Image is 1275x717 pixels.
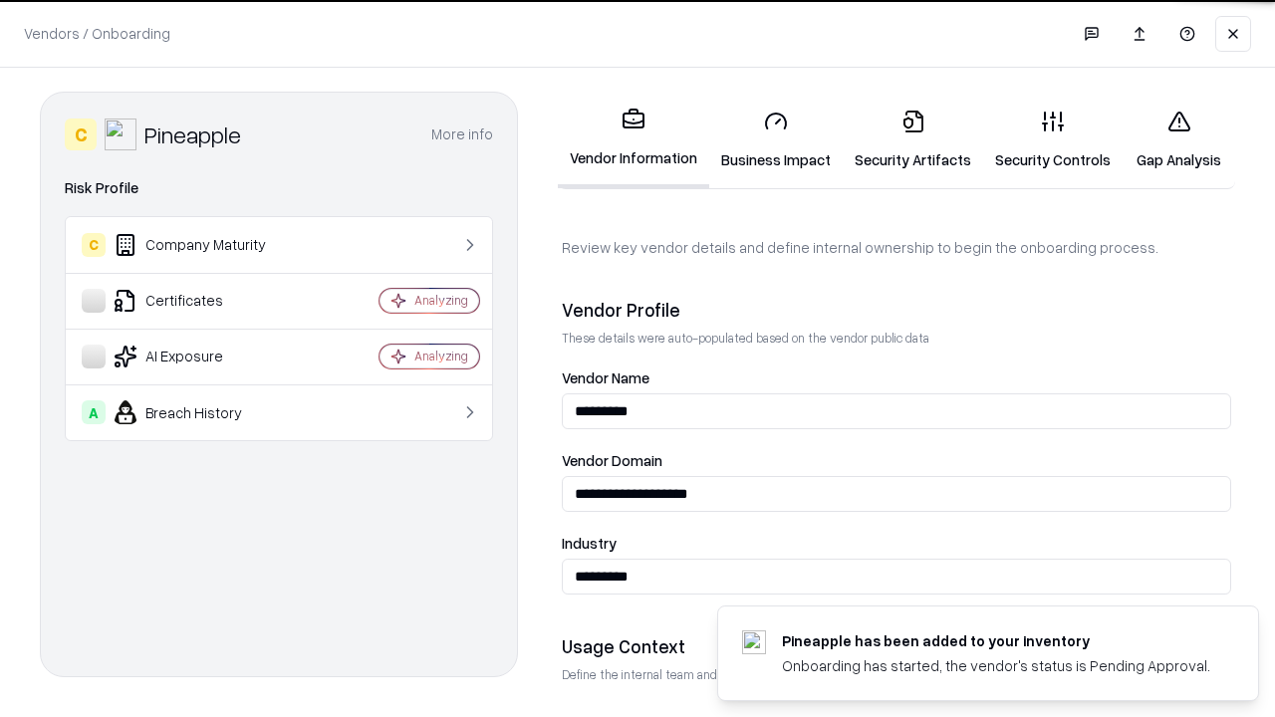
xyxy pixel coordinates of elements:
div: Vendor Profile [562,298,1231,322]
div: C [65,119,97,150]
a: Security Artifacts [843,94,983,186]
div: Analyzing [414,348,468,364]
img: Pineapple [105,119,136,150]
img: pineappleenergy.com [742,630,766,654]
div: Certificates [82,289,320,313]
p: Review key vendor details and define internal ownership to begin the onboarding process. [562,237,1231,258]
div: Risk Profile [65,176,493,200]
a: Vendor Information [558,92,709,188]
div: Breach History [82,400,320,424]
label: Industry [562,536,1231,551]
a: Business Impact [709,94,843,186]
div: Pineapple [144,119,241,150]
p: These details were auto-populated based on the vendor public data [562,330,1231,347]
div: Onboarding has started, the vendor's status is Pending Approval. [782,655,1210,676]
div: C [82,233,106,257]
a: Gap Analysis [1123,94,1235,186]
div: Pineapple has been added to your inventory [782,630,1210,651]
div: Usage Context [562,634,1231,658]
p: Define the internal team and reason for using this vendor. This helps assess business relevance a... [562,666,1231,683]
label: Vendor Name [562,370,1231,385]
label: Vendor Domain [562,453,1231,468]
div: Company Maturity [82,233,320,257]
button: More info [431,117,493,152]
div: Analyzing [414,292,468,309]
a: Security Controls [983,94,1123,186]
div: A [82,400,106,424]
div: AI Exposure [82,345,320,368]
p: Vendors / Onboarding [24,23,170,44]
